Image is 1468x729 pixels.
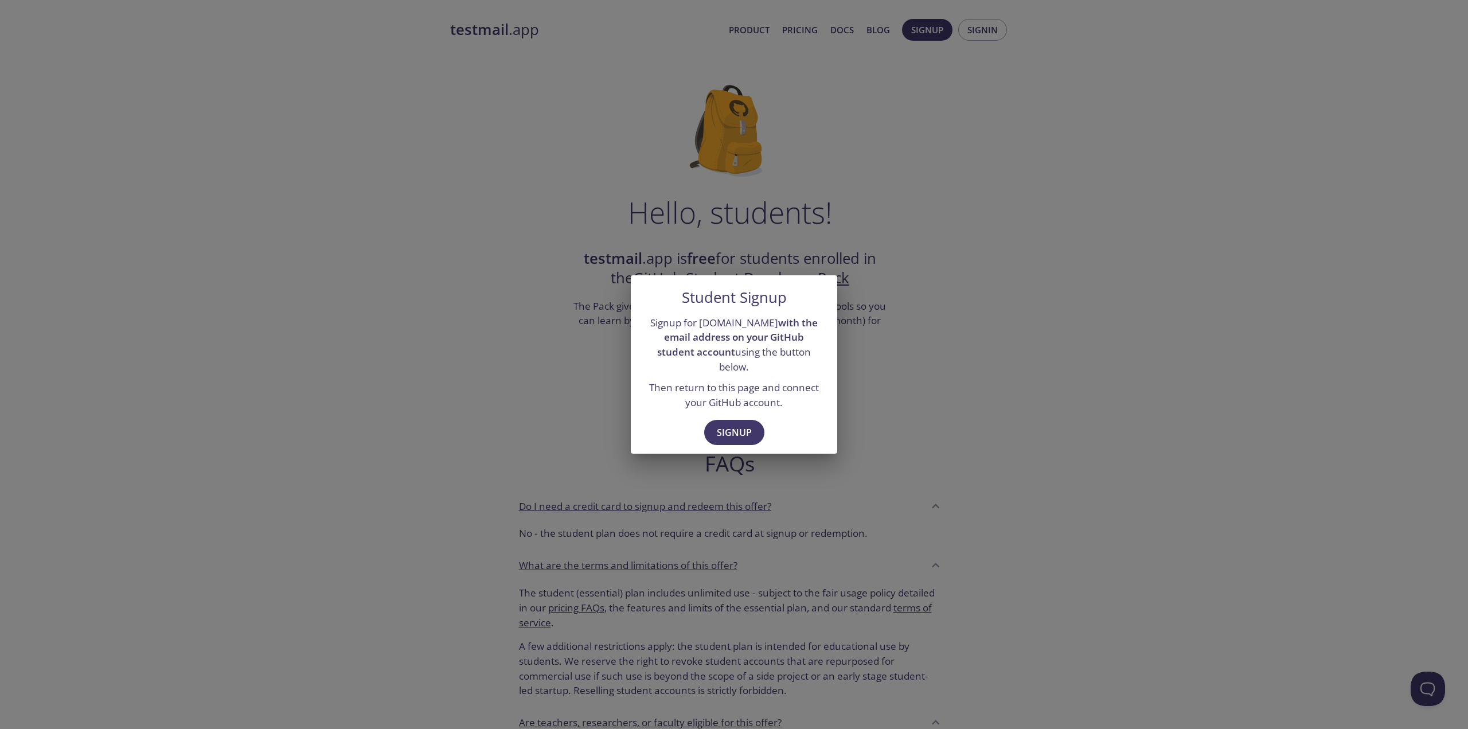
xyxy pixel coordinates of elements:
p: Then return to this page and connect your GitHub account. [645,380,823,410]
button: Signup [704,420,764,445]
h5: Student Signup [682,289,787,306]
span: Signup [717,424,752,440]
p: Signup for [DOMAIN_NAME] using the button below. [645,315,823,375]
strong: with the email address on your GitHub student account [657,316,818,358]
